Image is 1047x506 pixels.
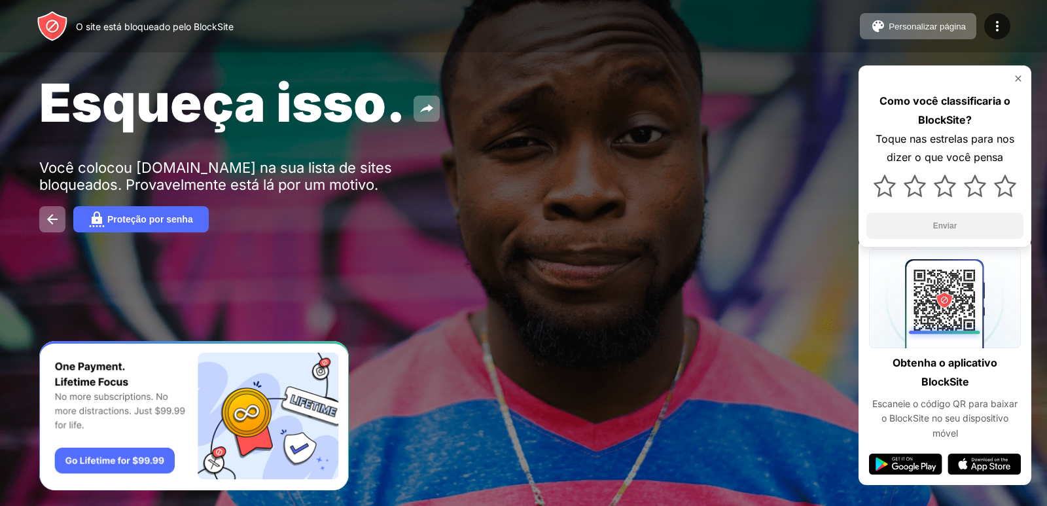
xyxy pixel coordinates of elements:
[989,18,1005,34] img: menu-icon.svg
[876,132,1014,164] font: Toque nas estrelas para nos dizer o que você pensa
[964,175,986,197] img: star.svg
[39,341,349,491] iframe: Banner
[860,13,976,39] button: Personalizar página
[1013,73,1023,84] img: rate-us-close.svg
[933,221,957,230] font: Enviar
[37,10,68,42] img: header-logo.svg
[39,71,406,134] font: Esqueça isso.
[869,454,942,475] img: google-play.svg
[948,454,1021,475] img: app-store.svg
[76,21,234,32] font: O site está bloqueado pelo BlockSite
[934,175,956,197] img: star.svg
[89,211,105,227] img: password.svg
[39,159,392,193] font: Você colocou [DOMAIN_NAME] na sua lista de sites bloqueados. Provavelmente está lá por um motivo.
[870,18,886,34] img: pallet.svg
[904,175,926,197] img: star.svg
[866,213,1023,239] button: Enviar
[879,94,1010,126] font: Como você classificaria o BlockSite?
[893,356,997,388] font: Obtenha o aplicativo BlockSite
[44,211,60,227] img: back.svg
[889,22,966,31] font: Personalizar página
[994,175,1016,197] img: star.svg
[874,175,896,197] img: star.svg
[73,206,209,232] button: Proteção por senha
[872,398,1018,439] font: Escaneie o código QR para baixar o BlockSite no seu dispositivo móvel
[419,101,435,117] img: share.svg
[107,214,193,225] font: Proteção por senha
